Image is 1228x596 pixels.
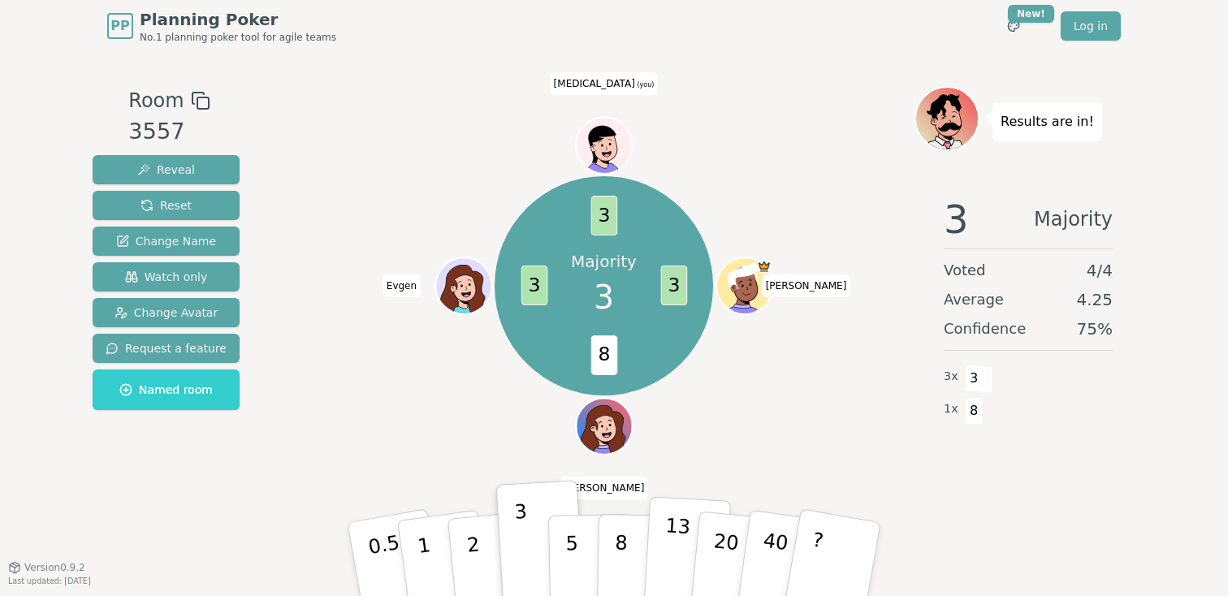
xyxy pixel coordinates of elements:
[635,81,655,89] span: (you)
[550,72,659,95] span: Click to change your name
[944,200,969,239] span: 3
[128,115,210,149] div: 3557
[757,259,771,273] span: Sasha is the host
[944,368,958,386] span: 3 x
[383,274,421,297] span: Click to change your name
[93,227,240,256] button: Change Name
[24,561,85,574] span: Version 0.9.2
[577,119,630,171] button: Click to change your avatar
[944,288,1004,311] span: Average
[140,8,336,31] span: Planning Poker
[115,304,218,321] span: Change Avatar
[1061,11,1121,41] a: Log in
[93,262,240,292] button: Watch only
[590,196,617,235] span: 3
[110,16,129,36] span: PP
[1077,317,1113,340] span: 75 %
[128,86,184,115] span: Room
[141,197,192,214] span: Reset
[93,334,240,363] button: Request a feature
[93,369,240,410] button: Named room
[8,577,91,585] span: Last updated: [DATE]
[93,298,240,327] button: Change Avatar
[944,400,958,418] span: 1 x
[762,274,851,297] span: Click to change your name
[660,266,687,305] span: 3
[107,8,336,44] a: PPPlanning PokerNo.1 planning poker tool for agile teams
[116,233,216,249] span: Change Name
[965,397,984,425] span: 8
[137,162,195,178] span: Reveal
[514,500,532,589] p: 3
[944,259,986,282] span: Voted
[1008,5,1054,23] div: New!
[594,273,614,322] span: 3
[965,365,984,392] span: 3
[93,155,240,184] button: Reveal
[560,477,649,499] span: Click to change your name
[944,317,1026,340] span: Confidence
[140,31,336,44] span: No.1 planning poker tool for agile teams
[106,340,227,356] span: Request a feature
[999,11,1028,41] button: New!
[1076,288,1113,311] span: 4.25
[119,382,213,398] span: Named room
[93,191,240,220] button: Reset
[8,561,85,574] button: Version0.9.2
[1087,259,1113,282] span: 4 / 4
[1001,110,1094,133] p: Results are in!
[590,335,617,375] span: 8
[1034,200,1113,239] span: Majority
[125,269,208,285] span: Watch only
[521,266,547,305] span: 3
[571,250,637,273] p: Majority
